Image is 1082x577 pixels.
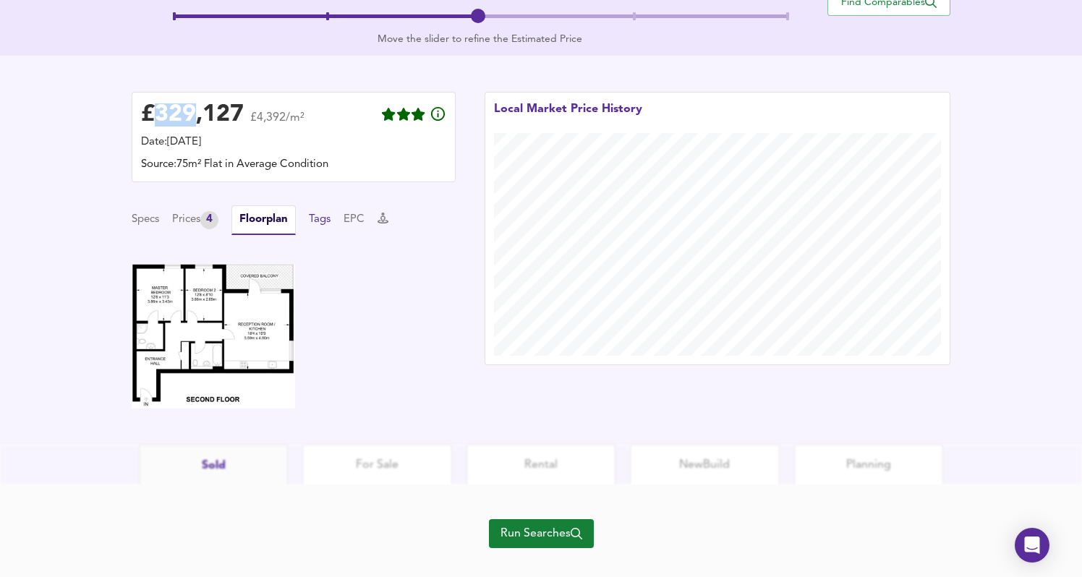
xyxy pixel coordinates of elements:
button: Specs [132,212,159,228]
div: £ 329,127 [141,104,244,126]
span: Run Searches [500,523,582,544]
div: Prices [172,211,218,229]
div: Date: [DATE] [141,134,446,150]
button: Run Searches [489,519,594,548]
div: Source: 75m² Flat in Average Condition [141,157,446,173]
div: 4 [200,211,218,229]
img: floor-plan [132,264,295,409]
span: £4,392/m² [250,112,304,133]
button: EPC [344,212,365,228]
button: Tags [309,212,331,228]
button: Floorplan [231,205,296,235]
div: Move the slider to refine the Estimated Price [173,32,787,46]
button: Prices4 [172,211,218,229]
div: Local Market Price History [494,101,642,133]
div: Open Intercom Messenger [1015,528,1049,563]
